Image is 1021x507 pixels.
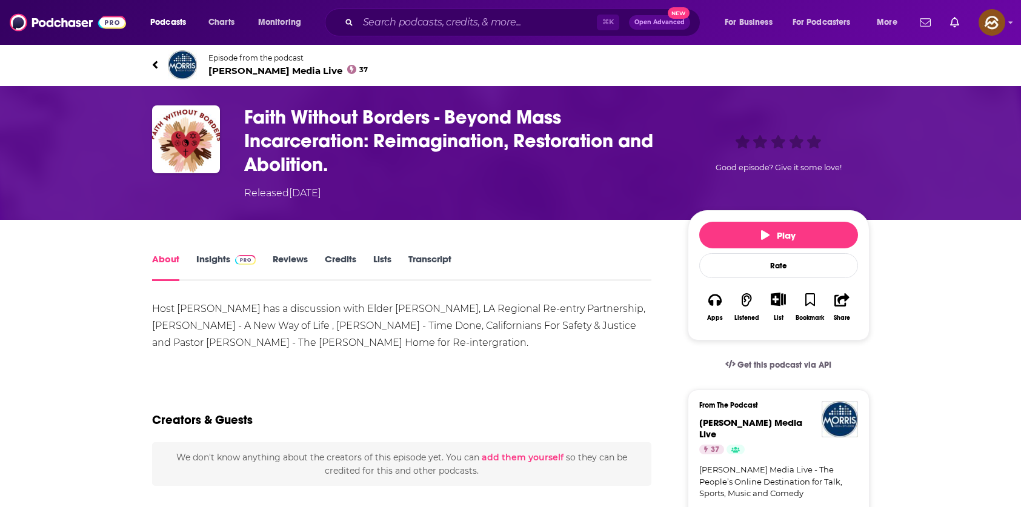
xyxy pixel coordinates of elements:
img: Faith Without Borders - Beyond Mass Incarceration: Reimagination, Restoration and Abolition. [152,105,220,173]
a: Morris Media Live [699,417,802,440]
a: Show notifications dropdown [915,12,936,33]
span: More [877,14,897,31]
button: open menu [716,13,788,32]
span: For Podcasters [793,14,851,31]
button: open menu [250,13,317,32]
span: 37 [359,67,368,73]
img: Podchaser - Follow, Share and Rate Podcasts [10,11,126,34]
div: Listened [734,314,759,322]
a: Morris Media LiveEpisode from the podcast[PERSON_NAME] Media Live37 [152,50,870,79]
div: Rate [699,253,858,278]
a: InsightsPodchaser Pro [196,253,256,281]
span: For Business [725,14,773,31]
a: About [152,253,179,281]
h1: Faith Without Borders - Beyond Mass Incarceration: Reimagination, Restoration and Abolition. [244,105,668,176]
span: [PERSON_NAME] Media Live [208,65,368,76]
button: Show profile menu [979,9,1005,36]
img: Morris Media Live [168,50,197,79]
h3: From The Podcast [699,401,848,409]
span: Open Advanced [634,19,685,25]
img: User Profile [979,9,1005,36]
button: open menu [142,13,202,32]
img: Podchaser Pro [235,255,256,265]
span: Get this podcast via API [737,360,831,370]
a: [PERSON_NAME] Media Live - The People’s Online Destination for Talk, Sports, Music and Comedy [699,464,858,500]
a: Lists [373,253,391,281]
span: Play [761,230,796,241]
div: Show More ButtonList [762,285,794,329]
a: Show notifications dropdown [945,12,964,33]
a: Credits [325,253,356,281]
div: Released [DATE] [244,186,321,200]
button: open menu [785,13,868,32]
button: add them yourself [482,452,564,462]
button: Play [699,222,858,248]
button: Bookmark [794,285,826,329]
button: open menu [868,13,913,32]
div: Apps [707,314,723,322]
button: Show More Button [766,293,791,306]
input: Search podcasts, credits, & more... [358,13,597,32]
div: Search podcasts, credits, & more... [336,8,712,36]
button: Share [826,285,857,329]
span: Logged in as hey85204 [979,9,1005,36]
a: Transcript [408,253,451,281]
span: [PERSON_NAME] Media Live [699,417,802,440]
a: Charts [201,13,242,32]
div: Host [PERSON_NAME] has a discussion with Elder [PERSON_NAME], LA Regional Re-entry Partnership, [... [152,300,652,351]
img: Morris Media Live [822,401,858,437]
span: New [668,7,690,19]
span: Good episode? Give it some love! [716,163,842,172]
span: ⌘ K [597,15,619,30]
a: Reviews [273,253,308,281]
span: Monitoring [258,14,301,31]
div: Bookmark [796,314,824,322]
button: Listened [731,285,762,329]
span: 37 [711,444,719,456]
a: 37 [699,445,724,454]
span: We don't know anything about the creators of this episode yet . You can so they can be credited f... [176,452,627,476]
button: Apps [699,285,731,329]
h2: Creators & Guests [152,413,253,428]
button: Open AdvancedNew [629,15,690,30]
span: Podcasts [150,14,186,31]
a: Get this podcast via API [716,350,842,380]
span: Charts [208,14,234,31]
div: Share [834,314,850,322]
div: List [774,314,783,322]
span: Episode from the podcast [208,53,368,62]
